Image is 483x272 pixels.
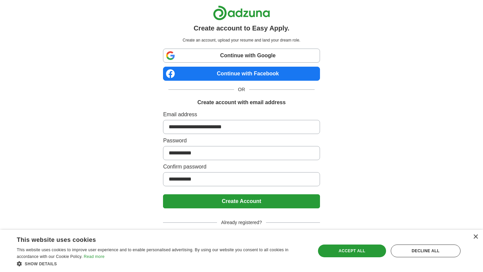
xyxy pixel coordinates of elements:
span: OR [234,86,249,93]
span: Show details [25,262,57,266]
a: Continue with Facebook [163,67,320,81]
img: Adzuna logo [213,5,270,20]
div: Show details [17,260,307,267]
div: Decline all [391,245,461,257]
h1: Create account to Easy Apply. [194,23,289,33]
div: This website uses cookies [17,234,290,244]
span: Already registered? [217,219,266,226]
p: Create an account, upload your resume and land your dream role. [164,37,318,43]
h1: Create account with email address [197,98,285,107]
div: Close [473,234,478,240]
label: Email address [163,111,320,119]
span: This website uses cookies to improve user experience and to enable personalised advertising. By u... [17,248,288,259]
label: Confirm password [163,163,320,171]
button: Create Account [163,194,320,208]
a: Continue with Google [163,49,320,63]
a: Read more, opens a new window [84,254,105,259]
div: Accept all [318,245,386,257]
label: Password [163,137,320,145]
